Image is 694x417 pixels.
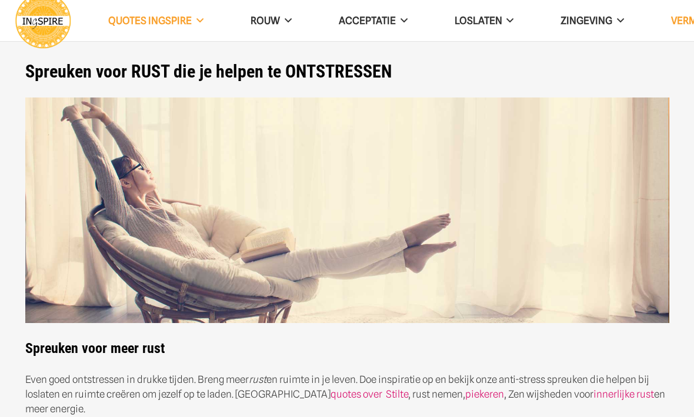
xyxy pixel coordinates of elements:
em: rust [249,374,266,385]
a: piekeren [465,388,504,400]
a: quotes over Stilte [331,388,408,400]
span: Acceptatie [339,15,396,26]
a: Acceptatie [315,6,431,36]
a: ROUW [227,6,315,36]
span: QUOTES INGSPIRE [108,15,192,26]
strong: Spreuken voor meer rust [25,340,165,357]
img: Spreuken voor rust om te ontstressen - ingspire.nl [25,97,669,324]
a: Zingeving [537,6,648,36]
span: Loslaten [455,15,502,26]
span: ROUW [251,15,280,26]
h1: Spreuken voor RUST die je helpen te ONTSTRESSEN [25,61,669,82]
a: Loslaten [431,6,538,36]
a: QUOTES INGSPIRE [85,6,227,36]
a: innerlijke rust [593,388,654,400]
span: Zingeving [560,15,612,26]
p: Even goed ontstressen in drukke tijden. Breng meer en ruimte in je leven. Doe inspiratie op en be... [25,372,669,416]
